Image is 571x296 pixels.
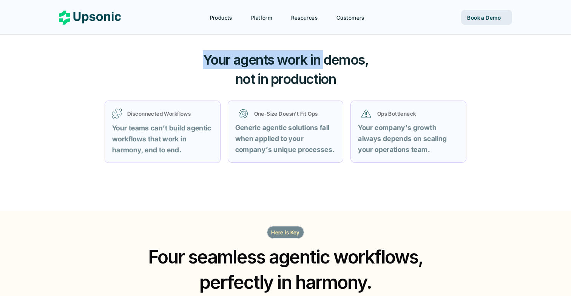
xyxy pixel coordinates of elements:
p: Platform [251,14,272,22]
p: Resources [291,14,318,22]
span: not in production [235,71,336,87]
span: Your agents work in demos, [203,51,369,68]
strong: Your teams can’t build agentic workflows that work in harmony, end to end. [112,124,213,154]
p: Here is Key [271,228,300,236]
a: Products [205,11,245,24]
p: Ops Bottleneck [377,110,456,118]
p: Customers [336,14,364,22]
p: Disconnected Workflows [127,110,213,118]
strong: Your company's growth always depends on scaling your operations team. [358,124,448,153]
p: One-Size Doesn’t Fit Ops [254,110,333,118]
p: Book a Demo [467,14,501,22]
h2: Four seamless agentic workflows, perfectly in harmony. [140,244,431,295]
strong: Generic agentic solutions fail when applied to your company’s unique processes. [235,124,335,153]
a: Book a Demo [461,10,512,25]
p: Products [210,14,232,22]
